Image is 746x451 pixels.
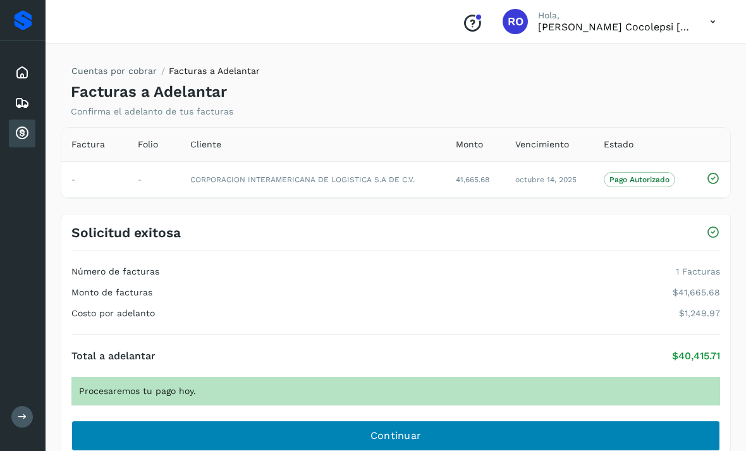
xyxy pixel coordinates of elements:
[9,59,35,87] div: Inicio
[71,308,155,319] h4: Costo por adelanto
[672,350,720,362] p: $40,415.71
[9,120,35,147] div: Cuentas por cobrar
[71,225,181,240] h3: Solicitud exitosa
[538,21,690,33] p: Rosa Osiris Cocolepsi Morales
[456,138,483,151] span: Monto
[676,266,720,277] p: 1 Facturas
[515,175,577,184] span: octubre 14, 2025
[190,138,221,151] span: Cliente
[71,421,720,451] button: Continuar
[538,10,690,21] p: Hola,
[71,266,159,277] h4: Número de facturas
[609,175,670,184] p: Pago Autorizado
[138,138,158,151] span: Folio
[71,287,152,298] h4: Monto de facturas
[515,138,569,151] span: Vencimiento
[71,65,260,83] nav: breadcrumb
[71,350,156,362] h4: Total a adelantar
[71,138,105,151] span: Factura
[180,161,446,197] td: CORPORACION INTERAMERICANA DE LOGISTICA S.A DE C.V.
[604,138,633,151] span: Estado
[370,429,422,443] span: Continuar
[61,161,128,197] td: -
[128,161,180,197] td: -
[169,66,260,76] span: Facturas a Adelantar
[456,175,489,184] span: 41,665.68
[673,287,720,298] p: $41,665.68
[9,89,35,117] div: Embarques
[71,66,157,76] a: Cuentas por cobrar
[71,377,720,405] div: Procesaremos tu pago hoy.
[71,106,233,117] p: Confirma el adelanto de tus facturas
[679,308,720,319] p: $1,249.97
[71,83,227,101] h4: Facturas a Adelantar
